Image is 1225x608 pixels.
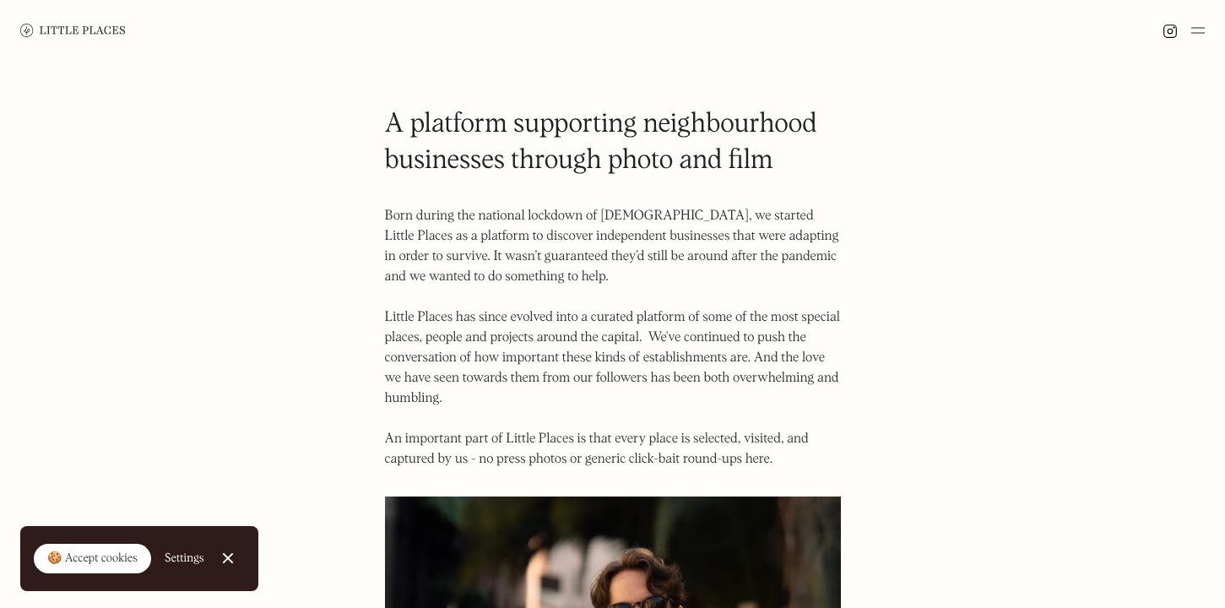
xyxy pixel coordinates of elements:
div: Settings [165,552,204,564]
div: Close Cookie Popup [227,558,228,559]
a: 🍪 Accept cookies [34,544,151,574]
a: Close Cookie Popup [211,541,245,575]
a: Settings [165,540,204,578]
div: 🍪 Accept cookies [47,551,138,567]
h1: A platform supporting neighbourhood businesses through photo and film [385,106,841,179]
p: Born during the national lockdown of [DEMOGRAPHIC_DATA], we started Little Places as a platform t... [385,206,841,470]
